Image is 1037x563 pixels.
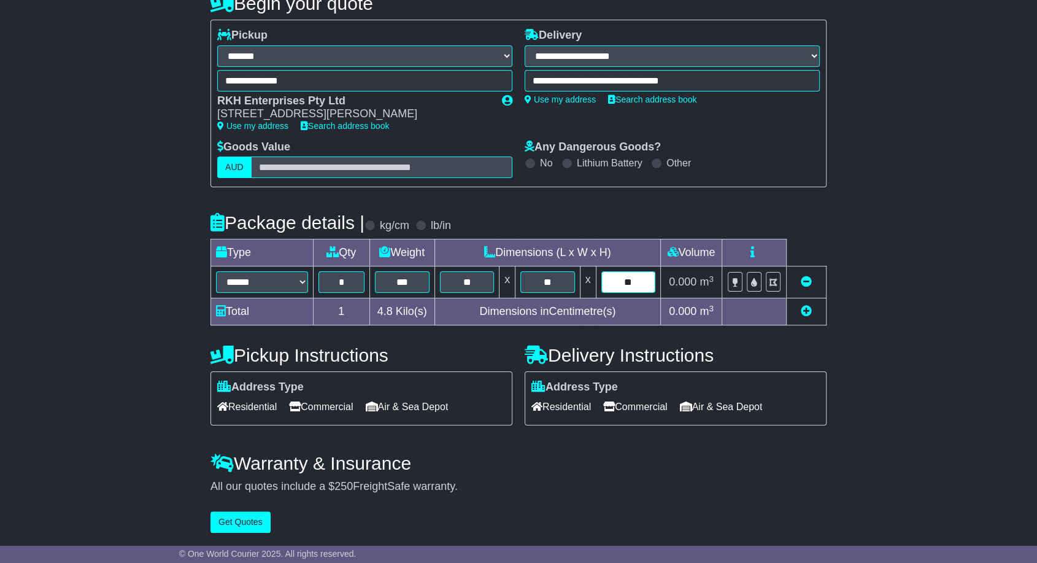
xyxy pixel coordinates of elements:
[608,95,696,104] a: Search address book
[709,274,714,284] sup: 3
[525,141,661,154] label: Any Dangerous Goods?
[210,480,827,494] div: All our quotes include a $ FreightSafe warranty.
[801,276,812,288] a: Remove this item
[289,397,353,416] span: Commercial
[210,511,271,533] button: Get Quotes
[377,305,393,317] span: 4.8
[531,381,618,394] label: Address Type
[210,345,512,365] h4: Pickup Instructions
[217,141,290,154] label: Goods Value
[314,239,370,266] td: Qty
[369,239,434,266] td: Weight
[531,397,591,416] span: Residential
[217,95,490,108] div: RKH Enterprises Pty Ltd
[525,29,582,42] label: Delivery
[369,298,434,325] td: Kilo(s)
[211,298,314,325] td: Total
[669,305,696,317] span: 0.000
[700,305,714,317] span: m
[577,157,642,169] label: Lithium Battery
[217,157,252,178] label: AUD
[499,266,515,298] td: x
[666,157,691,169] label: Other
[334,480,353,492] span: 250
[211,239,314,266] td: Type
[366,397,449,416] span: Air & Sea Depot
[700,276,714,288] span: m
[217,121,288,131] a: Use my address
[431,219,451,233] label: lb/in
[210,212,364,233] h4: Package details |
[525,95,596,104] a: Use my address
[217,397,277,416] span: Residential
[217,381,304,394] label: Address Type
[525,345,827,365] h4: Delivery Instructions
[210,453,827,473] h4: Warranty & Insurance
[709,304,714,313] sup: 3
[301,121,389,131] a: Search address book
[580,266,596,298] td: x
[217,107,490,121] div: [STREET_ADDRESS][PERSON_NAME]
[680,397,763,416] span: Air & Sea Depot
[434,239,660,266] td: Dimensions (L x W x H)
[801,305,812,317] a: Add new item
[314,298,370,325] td: 1
[217,29,268,42] label: Pickup
[660,239,722,266] td: Volume
[434,298,660,325] td: Dimensions in Centimetre(s)
[540,157,552,169] label: No
[669,276,696,288] span: 0.000
[603,397,667,416] span: Commercial
[179,549,357,559] span: © One World Courier 2025. All rights reserved.
[380,219,409,233] label: kg/cm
